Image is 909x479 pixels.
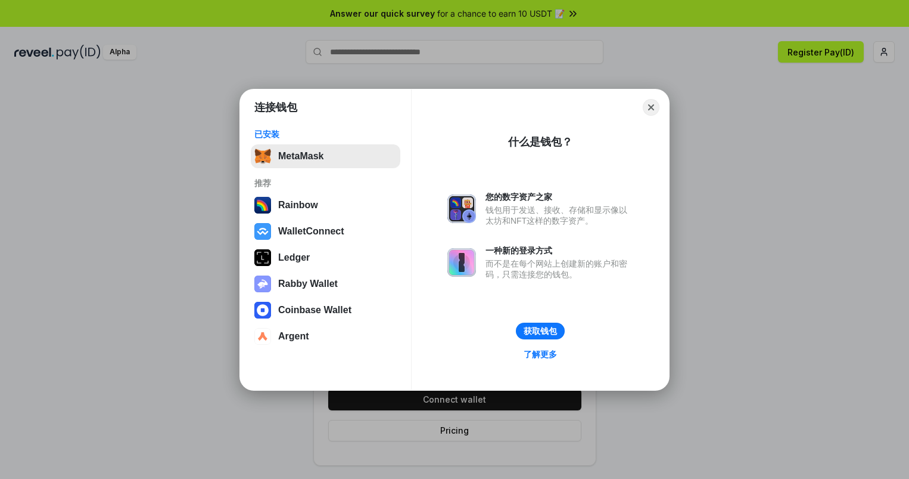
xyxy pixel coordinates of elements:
div: 钱包用于发送、接收、存储和显示像以太坊和NFT这样的数字资产。 [485,205,633,226]
button: Coinbase Wallet [251,298,400,322]
div: Argent [278,331,309,342]
a: 了解更多 [516,347,564,362]
img: svg+xml,%3Csvg%20width%3D%22120%22%20height%3D%22120%22%20viewBox%3D%220%200%20120%20120%22%20fil... [254,197,271,214]
h1: 连接钱包 [254,100,297,115]
div: 已安装 [254,129,397,140]
button: Close [643,99,659,116]
div: Ledger [278,252,310,263]
div: 什么是钱包？ [508,135,572,149]
div: 而不是在每个网站上创建新的账户和密码，只需连接您的钱包。 [485,258,633,280]
img: svg+xml,%3Csvg%20fill%3D%22none%22%20height%3D%2233%22%20viewBox%3D%220%200%2035%2033%22%20width%... [254,148,271,165]
img: svg+xml,%3Csvg%20xmlns%3D%22http%3A%2F%2Fwww.w3.org%2F2000%2Fsvg%22%20fill%3D%22none%22%20viewBox... [254,276,271,292]
button: MetaMask [251,144,400,168]
img: svg+xml,%3Csvg%20xmlns%3D%22http%3A%2F%2Fwww.w3.org%2F2000%2Fsvg%22%20fill%3D%22none%22%20viewBox... [447,194,476,223]
div: 了解更多 [524,349,557,360]
div: Rainbow [278,200,318,211]
button: Rabby Wallet [251,272,400,296]
div: Rabby Wallet [278,279,338,289]
button: Ledger [251,246,400,270]
button: Argent [251,325,400,348]
img: svg+xml,%3Csvg%20width%3D%2228%22%20height%3D%2228%22%20viewBox%3D%220%200%2028%2028%22%20fill%3D... [254,302,271,319]
button: WalletConnect [251,220,400,243]
div: 获取钱包 [524,326,557,336]
button: Rainbow [251,193,400,217]
img: svg+xml,%3Csvg%20xmlns%3D%22http%3A%2F%2Fwww.w3.org%2F2000%2Fsvg%22%20fill%3D%22none%22%20viewBox... [447,248,476,277]
div: WalletConnect [278,226,344,237]
img: svg+xml,%3Csvg%20width%3D%2228%22%20height%3D%2228%22%20viewBox%3D%220%200%2028%2028%22%20fill%3D... [254,223,271,240]
button: 获取钱包 [516,323,565,339]
div: 一种新的登录方式 [485,245,633,256]
img: svg+xml,%3Csvg%20width%3D%2228%22%20height%3D%2228%22%20viewBox%3D%220%200%2028%2028%22%20fill%3D... [254,328,271,345]
div: 推荐 [254,178,397,188]
div: MetaMask [278,151,323,162]
div: 您的数字资产之家 [485,191,633,202]
div: Coinbase Wallet [278,305,351,316]
img: svg+xml,%3Csvg%20xmlns%3D%22http%3A%2F%2Fwww.w3.org%2F2000%2Fsvg%22%20width%3D%2228%22%20height%3... [254,249,271,266]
